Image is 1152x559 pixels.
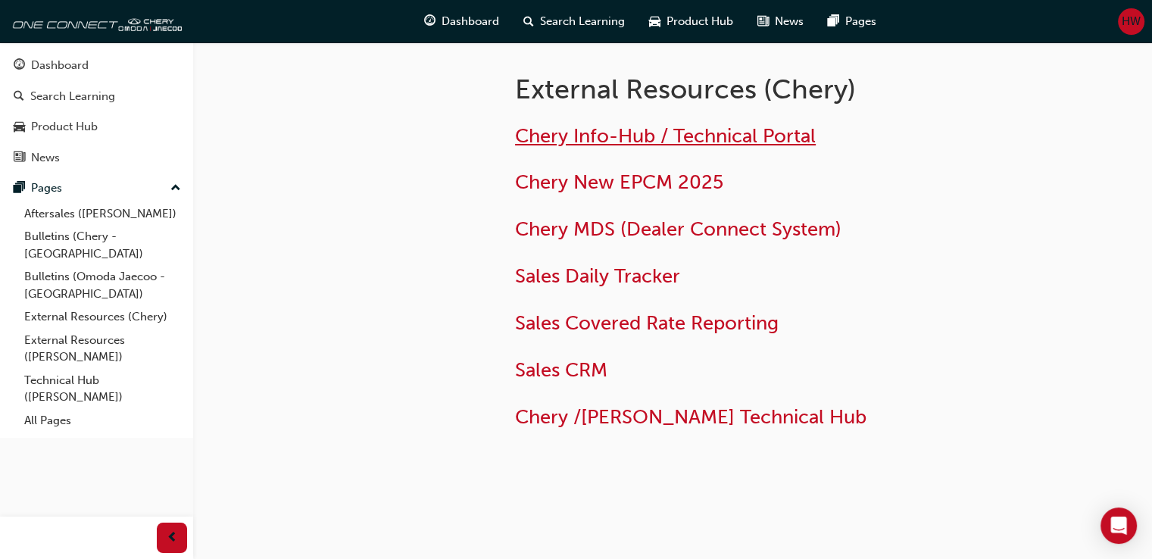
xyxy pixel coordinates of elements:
[515,405,866,429] a: Chery /[PERSON_NAME] Technical Hub
[1118,8,1144,35] button: HW
[18,225,187,265] a: Bulletins (Chery - [GEOGRAPHIC_DATA])
[775,13,804,30] span: News
[442,13,499,30] span: Dashboard
[18,369,187,409] a: Technical Hub ([PERSON_NAME])
[515,124,816,148] a: Chery Info-Hub / Technical Portal
[31,118,98,136] div: Product Hub
[6,174,187,202] button: Pages
[6,52,187,80] a: Dashboard
[540,13,625,30] span: Search Learning
[515,217,841,241] a: Chery MDS (Dealer Connect System)
[31,180,62,197] div: Pages
[523,12,534,31] span: search-icon
[18,409,187,433] a: All Pages
[828,12,839,31] span: pages-icon
[6,144,187,172] a: News
[31,149,60,167] div: News
[18,305,187,329] a: External Resources (Chery)
[170,179,181,198] span: up-icon
[167,529,178,548] span: prev-icon
[1100,507,1137,544] div: Open Intercom Messenger
[745,6,816,37] a: news-iconNews
[8,6,182,36] img: oneconnect
[14,120,25,134] span: car-icon
[18,202,187,226] a: Aftersales ([PERSON_NAME])
[816,6,888,37] a: pages-iconPages
[637,6,745,37] a: car-iconProduct Hub
[757,12,769,31] span: news-icon
[30,88,115,105] div: Search Learning
[649,12,660,31] span: car-icon
[14,59,25,73] span: guage-icon
[424,12,436,31] span: guage-icon
[6,113,187,141] a: Product Hub
[14,151,25,165] span: news-icon
[14,182,25,195] span: pages-icon
[845,13,876,30] span: Pages
[515,358,607,382] a: Sales CRM
[412,6,511,37] a: guage-iconDashboard
[31,57,89,74] div: Dashboard
[515,170,723,194] a: Chery New EPCM 2025
[1122,13,1141,30] span: HW
[18,329,187,369] a: External Resources ([PERSON_NAME])
[515,73,1012,106] h1: External Resources (Chery)
[515,264,680,288] a: Sales Daily Tracker
[515,311,779,335] a: Sales Covered Rate Reporting
[6,83,187,111] a: Search Learning
[18,265,187,305] a: Bulletins (Omoda Jaecoo - [GEOGRAPHIC_DATA])
[14,90,24,104] span: search-icon
[511,6,637,37] a: search-iconSearch Learning
[6,48,187,174] button: DashboardSearch LearningProduct HubNews
[667,13,733,30] span: Product Hub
